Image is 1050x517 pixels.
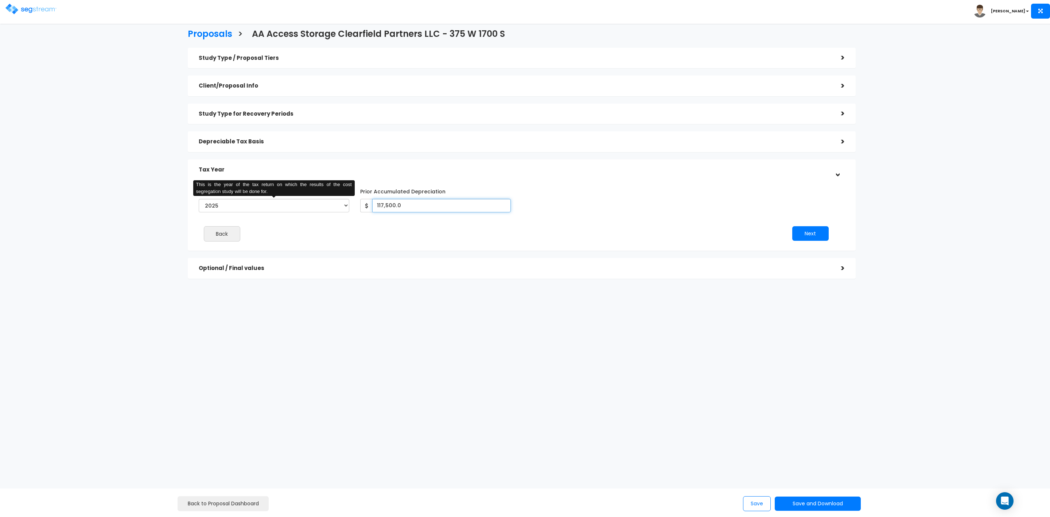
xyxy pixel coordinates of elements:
label: Prior Accumulated Depreciation [360,185,446,195]
div: > [830,80,845,92]
b: [PERSON_NAME] [991,8,1025,14]
div: > [830,108,845,119]
h5: Study Type / Proposal Tiers [199,55,830,61]
button: Save and Download [775,497,861,511]
button: Next [792,226,829,241]
button: Back [204,226,240,242]
h5: Study Type for Recovery Periods [199,111,830,117]
h5: Client/Proposal Info [199,83,830,89]
h3: > [238,29,243,40]
div: This is the year of the tax return on which the results of the cost segregation study will be don... [193,180,355,196]
img: logo.png [5,4,57,14]
h3: AA Access Storage Clearfield Partners LLC - 375 W 1700 S [252,29,505,40]
a: AA Access Storage Clearfield Partners LLC - 375 W 1700 S [246,22,505,44]
div: > [832,162,843,177]
h5: Tax Year [199,167,830,173]
a: Proposals [182,22,232,44]
h5: Depreciable Tax Basis [199,139,830,145]
div: Open Intercom Messenger [996,492,1014,510]
div: > [830,52,845,63]
button: Save [743,496,771,511]
div: > [830,263,845,274]
div: > [830,136,845,147]
a: Back to Proposal Dashboard [178,496,269,511]
img: avatar.png [973,5,986,18]
h3: Proposals [188,29,232,40]
h5: Optional / Final values [199,265,830,271]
